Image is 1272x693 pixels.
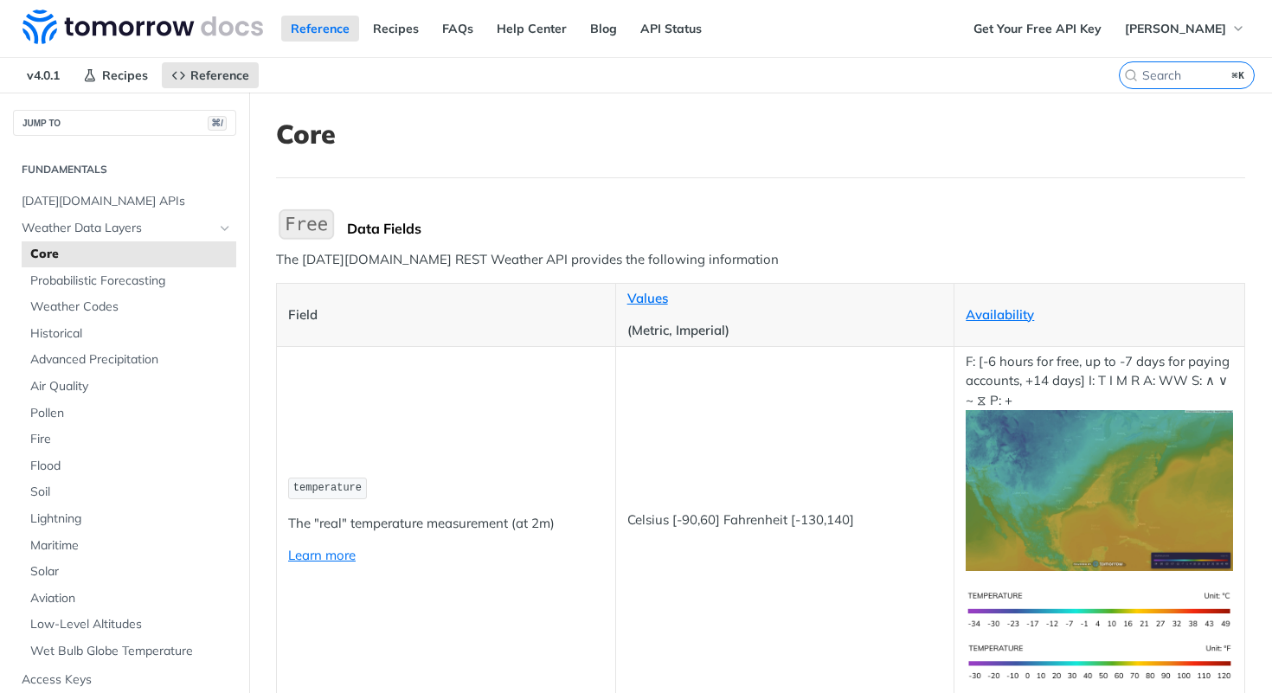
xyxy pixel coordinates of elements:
[966,306,1034,323] a: Availability
[22,638,236,664] a: Wet Bulb Globe Temperature
[964,16,1111,42] a: Get Your Free API Key
[276,119,1245,150] h1: Core
[966,352,1233,571] p: F: [-6 hours for free, up to -7 days for paying accounts, +14 days] I: T I M R A: WW S: ∧ ∨ ~ ⧖ P: +
[1124,68,1138,82] svg: Search
[30,273,232,290] span: Probabilistic Forecasting
[627,321,943,341] p: (Metric, Imperial)
[30,616,232,633] span: Low-Level Altitudes
[218,221,232,235] button: Hide subpages for Weather Data Layers
[30,351,232,369] span: Advanced Precipitation
[30,510,232,528] span: Lightning
[276,250,1245,270] p: The [DATE][DOMAIN_NAME] REST Weather API provides the following information
[162,62,259,88] a: Reference
[363,16,428,42] a: Recipes
[30,325,232,343] span: Historical
[22,10,263,44] img: Tomorrow.io Weather API Docs
[293,482,362,494] span: temperature
[22,241,236,267] a: Core
[22,427,236,452] a: Fire
[22,321,236,347] a: Historical
[966,653,1233,670] span: Expand image
[966,481,1233,497] span: Expand image
[22,671,232,689] span: Access Keys
[487,16,576,42] a: Help Center
[30,378,232,395] span: Air Quality
[22,374,236,400] a: Air Quality
[966,600,1233,617] span: Expand image
[22,479,236,505] a: Soil
[288,305,604,325] p: Field
[22,506,236,532] a: Lightning
[627,290,668,306] a: Values
[288,514,604,534] p: The "real" temperature measurement (at 2m)
[22,612,236,638] a: Low-Level Altitudes
[1115,16,1255,42] button: [PERSON_NAME]
[30,590,232,607] span: Aviation
[30,537,232,555] span: Maritime
[22,268,236,294] a: Probabilistic Forecasting
[74,62,157,88] a: Recipes
[208,116,227,131] span: ⌘/
[13,215,236,241] a: Weather Data LayersHide subpages for Weather Data Layers
[30,484,232,501] span: Soil
[288,547,356,563] a: Learn more
[1125,21,1226,36] span: [PERSON_NAME]
[581,16,626,42] a: Blog
[22,294,236,320] a: Weather Codes
[433,16,483,42] a: FAQs
[17,62,69,88] span: v4.0.1
[13,162,236,177] h2: Fundamentals
[1228,67,1250,84] kbd: ⌘K
[22,193,232,210] span: [DATE][DOMAIN_NAME] APIs
[13,110,236,136] button: JUMP TO⌘/
[22,586,236,612] a: Aviation
[30,643,232,660] span: Wet Bulb Globe Temperature
[30,563,232,581] span: Solar
[22,347,236,373] a: Advanced Precipitation
[22,220,214,237] span: Weather Data Layers
[22,453,236,479] a: Flood
[347,220,1245,237] div: Data Fields
[30,431,232,448] span: Fire
[13,667,236,693] a: Access Keys
[22,559,236,585] a: Solar
[281,16,359,42] a: Reference
[631,16,711,42] a: API Status
[13,189,236,215] a: [DATE][DOMAIN_NAME] APIs
[627,510,943,530] p: Celsius [-90,60] Fahrenheit [-130,140]
[30,246,232,263] span: Core
[30,298,232,316] span: Weather Codes
[102,67,148,83] span: Recipes
[190,67,249,83] span: Reference
[30,458,232,475] span: Flood
[22,401,236,427] a: Pollen
[30,405,232,422] span: Pollen
[22,533,236,559] a: Maritime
